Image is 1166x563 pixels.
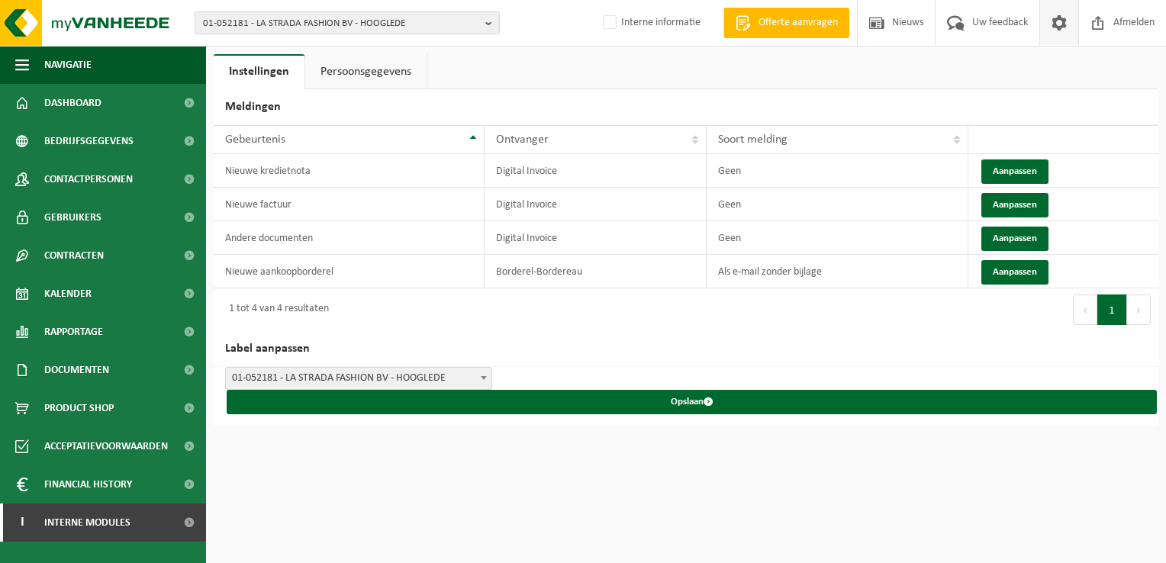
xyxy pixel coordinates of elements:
label: Interne informatie [600,11,701,34]
span: Ontvanger [496,134,549,146]
span: Kalender [44,275,92,313]
span: Product Shop [44,389,114,427]
span: Offerte aanvragen [755,15,842,31]
h2: Meldingen [214,89,1158,125]
td: Geen [707,188,968,221]
span: Interne modules [44,503,130,542]
td: Nieuwe factuur [214,188,485,221]
a: Instellingen [214,54,304,89]
td: Borderel-Bordereau [485,255,707,288]
span: Dashboard [44,84,101,122]
button: 1 [1097,294,1127,325]
span: Documenten [44,351,109,389]
td: Digital Invoice [485,221,707,255]
span: 01-052181 - LA STRADA FASHION BV - HOOGLEDE [203,12,479,35]
span: Contactpersonen [44,160,133,198]
td: Andere documenten [214,221,485,255]
span: Bedrijfsgegevens [44,122,134,160]
td: Digital Invoice [485,188,707,221]
span: I [15,503,29,542]
a: Persoonsgegevens [305,54,427,89]
span: Rapportage [44,313,103,351]
div: 1 tot 4 van 4 resultaten [221,296,329,323]
span: Gebeurtenis [225,134,285,146]
span: Acceptatievoorwaarden [44,427,168,465]
button: Next [1127,294,1151,325]
td: Nieuwe kredietnota [214,154,485,188]
button: Aanpassen [981,159,1048,184]
span: Gebruikers [44,198,101,236]
span: 01-052181 - LA STRADA FASHION BV - HOOGLEDE [226,368,491,389]
span: Financial History [44,465,132,503]
button: Aanpassen [981,193,1048,217]
td: Geen [707,154,968,188]
button: Opslaan [227,390,1157,414]
button: Previous [1073,294,1097,325]
button: Aanpassen [981,260,1048,285]
td: Geen [707,221,968,255]
button: Aanpassen [981,227,1048,251]
span: 01-052181 - LA STRADA FASHION BV - HOOGLEDE [225,367,492,390]
td: Digital Invoice [485,154,707,188]
span: Navigatie [44,46,92,84]
a: Offerte aanvragen [723,8,849,38]
button: 01-052181 - LA STRADA FASHION BV - HOOGLEDE [195,11,500,34]
h2: Label aanpassen [214,331,1158,367]
span: Soort melding [718,134,788,146]
td: Als e-mail zonder bijlage [707,255,968,288]
td: Nieuwe aankoopborderel [214,255,485,288]
span: Contracten [44,236,104,275]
